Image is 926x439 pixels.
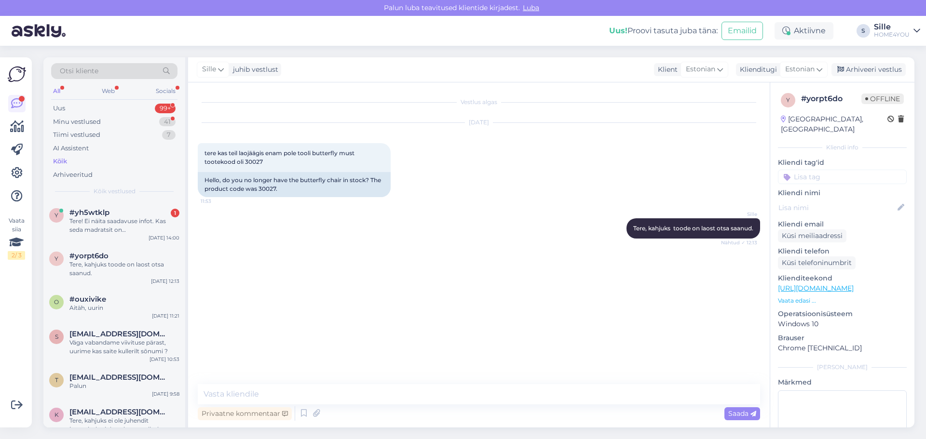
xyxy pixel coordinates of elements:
[229,65,278,75] div: juhib vestlust
[8,65,26,83] img: Askly Logo
[55,333,58,340] span: s
[162,130,176,140] div: 7
[69,416,179,434] div: Tere, kahjuks ei ole juhendit jagamiseks, juhend on tavaliselt pakendis.
[53,130,100,140] div: Tiimi vestlused
[8,216,25,260] div: Vaata siia
[159,117,176,127] div: 41
[69,382,179,390] div: Palun
[520,3,542,12] span: Luba
[204,149,356,165] span: tere kas teil laojäägis enam pole tooli butterfly must tootekood oli 30027
[654,65,678,75] div: Klient
[53,157,67,166] div: Kõik
[778,284,854,293] a: [URL][DOMAIN_NAME]
[778,296,907,305] p: Vaata edasi ...
[633,225,753,232] span: Tere, kahjuks toode on laost otsa saanud.
[60,66,98,76] span: Otsi kliente
[198,98,760,106] div: Vestlus algas
[202,64,216,75] span: Sille
[8,251,25,260] div: 2 / 3
[53,170,93,180] div: Arhiveeritud
[785,64,815,75] span: Estonian
[609,26,627,35] b: Uus!
[861,93,904,104] span: Offline
[69,208,109,217] span: #yh5wtklp
[69,330,170,338] span: sashkon@mail.ru
[69,338,179,356] div: Väga vabandame viivituse pärast, uurime kas saite kullerilt sõnumi ?
[778,363,907,372] div: [PERSON_NAME]
[151,278,179,285] div: [DATE] 12:13
[69,260,179,278] div: Tere, kahjuks toode on laost otsa saanud.
[154,85,177,97] div: Socials
[53,117,101,127] div: Minu vestlused
[198,118,760,127] div: [DATE]
[778,143,907,152] div: Kliendi info
[69,373,170,382] span: tiinatraks52@hotmail.com
[149,234,179,241] div: [DATE] 14:00
[171,209,179,217] div: 1
[778,170,907,184] input: Lisa tag
[728,409,756,418] span: Saada
[100,85,117,97] div: Web
[801,93,861,105] div: # yorpt6do
[778,377,907,387] p: Märkmed
[54,212,58,219] span: y
[55,376,58,384] span: t
[722,22,763,40] button: Emailid
[53,104,65,113] div: Uus
[857,24,870,38] div: S
[69,304,179,312] div: Aitäh, uurin
[152,312,179,319] div: [DATE] 11:21
[54,298,59,306] span: o
[686,64,715,75] span: Estonian
[736,65,777,75] div: Klienditugi
[778,309,907,319] p: Operatsioonisüsteem
[51,85,62,97] div: All
[54,255,58,262] span: y
[778,229,846,242] div: Küsi meiliaadressi
[781,114,887,134] div: [GEOGRAPHIC_DATA], [GEOGRAPHIC_DATA]
[54,411,59,418] span: k
[778,343,907,353] p: Chrome [TECHNICAL_ID]
[778,246,907,256] p: Kliendi telefon
[778,158,907,168] p: Kliendi tag'id
[778,202,896,213] input: Lisa nimi
[609,25,718,37] div: Proovi tasuta juba täna:
[69,295,106,304] span: #ouxivike
[778,256,856,269] div: Küsi telefoninumbrit
[198,407,292,420] div: Privaatne kommentaar
[53,144,89,153] div: AI Assistent
[778,319,907,329] p: Windows 10
[831,63,906,76] div: Arhiveeri vestlus
[201,198,237,205] span: 11:53
[94,187,136,196] span: Kõik vestlused
[778,188,907,198] p: Kliendi nimi
[69,217,179,234] div: Tere! Ei näita saadavuse infot. Kas seda madratsit on [GEOGRAPHIC_DATA] kohapeal: [URL][DOMAIN_NAME]
[152,390,179,398] div: [DATE] 9:58
[155,104,176,113] div: 99+
[775,22,833,40] div: Aktiivne
[874,23,920,39] a: SilleHOME4YOU
[150,356,179,363] div: [DATE] 10:53
[874,31,910,39] div: HOME4YOU
[778,219,907,229] p: Kliendi email
[198,172,391,197] div: Hello, do you no longer have the butterfly chair in stock? The product code was 30027.
[69,252,109,260] span: #yorpt6do
[69,408,170,416] span: kaiaannus@gmail.com
[778,333,907,343] p: Brauser
[786,96,790,104] span: y
[721,211,757,218] span: Sille
[778,273,907,283] p: Klienditeekond
[721,239,757,246] span: Nähtud ✓ 12:13
[874,23,910,31] div: Sille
